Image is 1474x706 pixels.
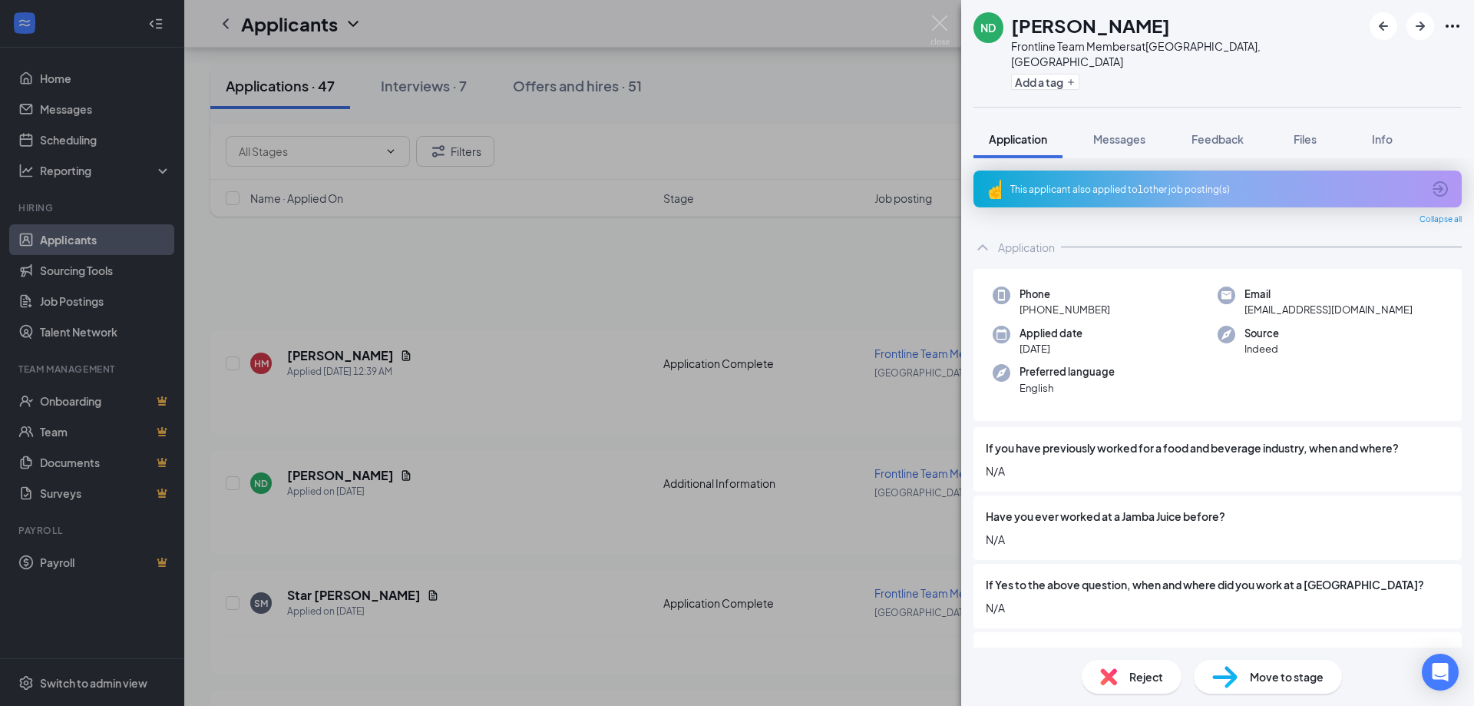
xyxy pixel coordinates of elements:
[986,439,1399,456] span: If you have previously worked for a food and beverage industry, when and where?
[986,462,1449,479] span: N/A
[980,20,996,35] div: ND
[973,238,992,257] svg: ChevronUp
[1419,214,1462,226] span: Collapse all
[1011,12,1170,38] h1: [PERSON_NAME]
[1370,12,1397,40] button: ArrowLeftNew
[1066,78,1076,87] svg: Plus
[986,576,1424,593] span: If Yes to the above question, when and where did you work at a [GEOGRAPHIC_DATA]?
[1020,302,1110,317] span: [PHONE_NUMBER]
[1294,132,1317,146] span: Files
[986,645,1092,661] span: Are you looking for a:
[1244,287,1413,302] span: Email
[1244,341,1279,356] span: Indeed
[1374,17,1393,35] svg: ArrowLeftNew
[986,508,1225,525] span: Have you ever worked at a Jamba Juice before?
[1431,180,1449,198] svg: ArrowCircle
[1372,132,1393,146] span: Info
[1411,17,1429,35] svg: ArrowRight
[1129,668,1163,685] span: Reject
[1020,326,1082,341] span: Applied date
[1244,302,1413,317] span: [EMAIL_ADDRESS][DOMAIN_NAME]
[1422,654,1459,691] div: Open Intercom Messenger
[998,240,1055,255] div: Application
[1406,12,1434,40] button: ArrowRight
[1020,364,1115,380] span: Preferred language
[989,132,1047,146] span: Application
[1010,183,1422,196] div: This applicant also applied to 1 other job posting(s)
[1011,38,1362,69] div: Frontline Team Members at [GEOGRAPHIC_DATA], [GEOGRAPHIC_DATA]
[1020,287,1110,302] span: Phone
[1020,380,1115,396] span: English
[1250,668,1324,685] span: Move to stage
[1011,74,1079,90] button: PlusAdd a tag
[1020,341,1082,356] span: [DATE]
[1093,132,1145,146] span: Messages
[986,531,1449,548] span: N/A
[986,599,1449,616] span: N/A
[1244,326,1279,341] span: Source
[1443,17,1462,35] svg: Ellipses
[1191,132,1244,146] span: Feedback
